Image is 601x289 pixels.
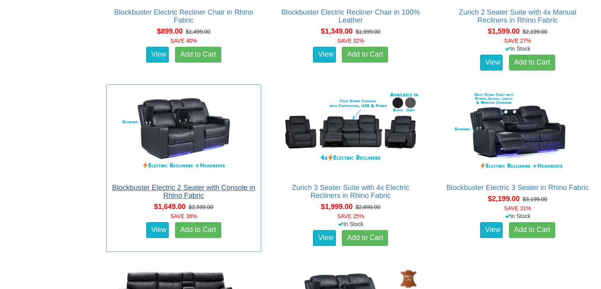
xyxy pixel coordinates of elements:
a: View [313,230,336,246]
a: Blockbuster Electric 3 Seater in Rhino Fabric [446,184,589,192]
font: SAVE 31% [504,205,531,211]
span: $899.00 [157,27,183,35]
a: View [313,47,336,63]
a: Add to Cart [342,47,388,63]
a: Add to Cart [509,222,555,238]
a: Blockbuster Electric 2 Seater with Console in Rhino Fabric [112,184,255,200]
div: In Stock [271,220,430,228]
img: Blockbuster Electric 2 Seater with Console in Rhino Fabric [113,89,255,176]
span: $1,649.00 [154,203,186,211]
div: In Stock [439,45,597,53]
a: Blockbuster Electric Recliner Chair in 100% Leather [281,8,420,24]
a: Add to Cart [342,230,388,246]
font: SAVE 25% [337,213,364,219]
a: Add to Cart [175,222,221,238]
a: Add to Cart [175,47,221,63]
span: $1,599.00 [488,27,520,35]
span: $2,199.00 [488,195,520,203]
a: View [480,222,503,238]
del: $1,999.00 [356,29,380,35]
font: SAVE 32% [337,38,364,44]
del: $2,699.00 [356,204,380,210]
font: SAVE 40% [170,38,197,44]
del: $3,199.00 [523,196,547,202]
a: View [146,47,169,63]
a: Blockbuster Electric Recliner Chair in Rhino Fabric [114,8,253,24]
a: View [480,55,503,70]
span: $1,999.00 [321,203,352,211]
img: Blockbuster Electric 3 Seater in Rhino Fabric [447,89,589,176]
font: SAVE 27% [504,38,531,44]
del: $2,599.00 [189,204,213,210]
a: Zurich 3 Seater Suite with 4x Electric Recliners in Rhino Fabric [292,184,409,200]
font: SAVE 36% [170,213,197,219]
div: In Stock [439,212,597,220]
del: $2,199.00 [523,29,547,35]
del: $1,499.00 [186,29,210,35]
span: $1,349.00 [321,27,352,35]
a: View [146,222,169,238]
a: Add to Cart [509,55,555,70]
a: Zurich 2 Seater Suite with 4x Manual Recliners in Rhino Fabric [459,8,576,24]
img: Zurich 3 Seater Suite with 4x Electric Recliners in Rhino Fabric [279,89,422,176]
